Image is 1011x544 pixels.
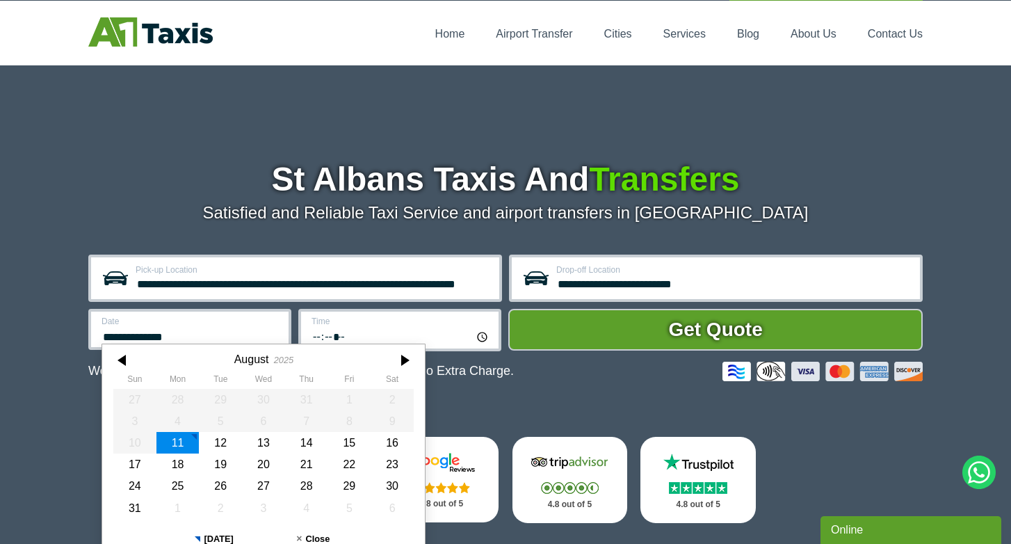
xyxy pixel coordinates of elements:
div: 30 July 2025 [242,389,285,410]
div: 28 August 2025 [285,475,328,497]
div: 16 August 2025 [371,432,414,454]
div: 06 August 2025 [242,410,285,432]
div: 14 August 2025 [285,432,328,454]
div: 22 August 2025 [328,454,371,475]
a: Contact Us [868,28,923,40]
img: Credit And Debit Cards [722,362,923,381]
div: 04 September 2025 [285,497,328,519]
div: 04 August 2025 [156,410,200,432]
div: 31 July 2025 [285,389,328,410]
div: 05 August 2025 [199,410,242,432]
a: Services [663,28,706,40]
div: 06 September 2025 [371,497,414,519]
div: 07 August 2025 [285,410,328,432]
th: Tuesday [199,374,242,388]
div: 01 August 2025 [328,389,371,410]
img: Tripadvisor [528,452,611,473]
img: Stars [541,482,599,494]
div: 29 August 2025 [328,475,371,497]
div: 10 August 2025 [113,432,156,454]
div: 19 August 2025 [199,454,242,475]
h1: St Albans Taxis And [88,163,923,196]
th: Wednesday [242,374,285,388]
div: 09 August 2025 [371,410,414,432]
div: 18 August 2025 [156,454,200,475]
div: 29 July 2025 [199,389,242,410]
label: Date [102,317,280,326]
img: Google [400,452,483,473]
span: Transfers [589,161,739,198]
p: We Now Accept Card & Contactless Payment In [88,364,514,378]
a: Cities [604,28,632,40]
div: 13 August 2025 [242,432,285,454]
a: Google Stars 4.8 out of 5 [384,437,499,522]
div: 08 August 2025 [328,410,371,432]
p: 4.8 out of 5 [528,496,613,513]
div: 01 September 2025 [156,497,200,519]
a: Airport Transfer [496,28,572,40]
img: A1 Taxis St Albans LTD [88,17,213,47]
th: Sunday [113,374,156,388]
iframe: chat widget [820,513,1004,544]
div: 05 September 2025 [328,497,371,519]
th: Friday [328,374,371,388]
div: 27 July 2025 [113,389,156,410]
div: 03 September 2025 [242,497,285,519]
div: 21 August 2025 [285,454,328,475]
div: August [234,353,269,366]
label: Time [312,317,490,326]
a: Home [435,28,465,40]
label: Drop-off Location [556,266,912,274]
div: 12 August 2025 [199,432,242,454]
a: Tripadvisor Stars 4.8 out of 5 [512,437,628,523]
div: 02 August 2025 [371,389,414,410]
div: 03 August 2025 [113,410,156,432]
button: Get Quote [508,309,923,351]
div: 25 August 2025 [156,475,200,497]
img: Trustpilot [656,452,740,473]
th: Monday [156,374,200,388]
div: 26 August 2025 [199,475,242,497]
img: Stars [412,482,470,493]
a: About Us [791,28,836,40]
div: 24 August 2025 [113,475,156,497]
span: The Car at No Extra Charge. [355,364,514,378]
div: 11 August 2025 [156,432,200,454]
div: 02 September 2025 [199,497,242,519]
div: 27 August 2025 [242,475,285,497]
a: Blog [737,28,759,40]
img: Stars [669,482,727,494]
div: 17 August 2025 [113,454,156,475]
div: 30 August 2025 [371,475,414,497]
label: Pick-up Location [136,266,491,274]
p: Satisfied and Reliable Taxi Service and airport transfers in [GEOGRAPHIC_DATA] [88,203,923,223]
div: 15 August 2025 [328,432,371,454]
div: 20 August 2025 [242,454,285,475]
p: 4.8 out of 5 [399,495,484,513]
div: 2025 [274,355,293,365]
th: Thursday [285,374,328,388]
div: 23 August 2025 [371,454,414,475]
div: 31 August 2025 [113,497,156,519]
a: Trustpilot Stars 4.8 out of 5 [640,437,756,523]
th: Saturday [371,374,414,388]
p: 4.8 out of 5 [656,496,741,513]
div: 28 July 2025 [156,389,200,410]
